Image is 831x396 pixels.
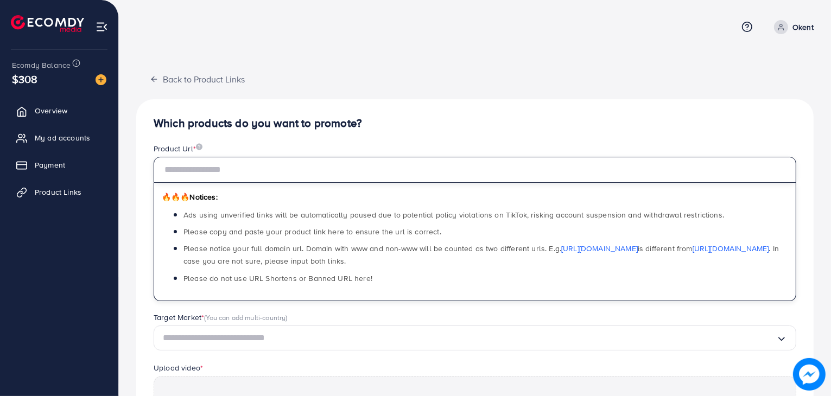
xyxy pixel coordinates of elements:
[163,330,776,347] input: Search for option
[35,187,81,197] span: Product Links
[792,21,814,34] p: Okent
[204,312,287,322] span: (You can add multi-country)
[8,181,110,203] a: Product Links
[196,143,202,150] img: image
[770,20,814,34] a: Okent
[96,74,106,85] img: image
[8,100,110,122] a: Overview
[154,325,796,351] div: Search for option
[162,191,218,202] span: Notices:
[183,273,372,284] span: Please do not use URL Shortens or Banned URL here!
[154,143,202,154] label: Product Url
[11,15,84,32] img: logo
[183,243,779,266] span: Please notice your full domain url. Domain with www and non-www will be counted as two different ...
[35,105,67,116] span: Overview
[8,127,110,149] a: My ad accounts
[35,132,90,143] span: My ad accounts
[793,358,826,391] img: image
[561,243,638,254] a: [URL][DOMAIN_NAME]
[12,71,38,87] span: $308
[183,226,441,237] span: Please copy and paste your product link here to ensure the url is correct.
[183,209,724,220] span: Ads using unverified links will be automatically paused due to potential policy violations on Tik...
[96,21,108,33] img: menu
[162,191,189,202] span: 🔥🔥🔥
[12,60,71,71] span: Ecomdy Balance
[693,243,769,254] a: [URL][DOMAIN_NAME]
[154,117,796,130] h4: Which products do you want to promote?
[154,312,288,323] label: Target Market
[8,154,110,176] a: Payment
[35,159,65,170] span: Payment
[136,67,258,91] button: Back to Product Links
[154,362,203,373] label: Upload video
